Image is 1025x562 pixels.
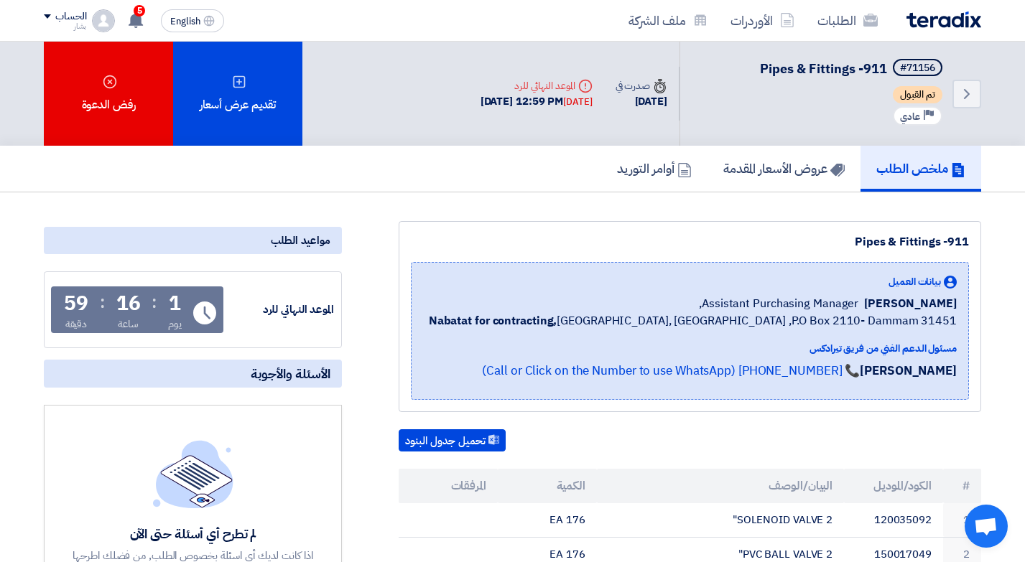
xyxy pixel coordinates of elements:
[482,362,860,380] a: 📞 [PHONE_NUMBER] (Call or Click on the Number to use WhatsApp)
[481,93,593,110] div: [DATE] 12:59 PM
[153,440,233,507] img: empty_state_list.svg
[44,42,173,146] div: رفض الدعوة
[169,294,181,314] div: 1
[44,22,86,30] div: بشار
[65,317,88,332] div: دقيقة
[134,5,145,17] span: 5
[943,469,981,503] th: #
[411,233,969,250] div: Pipes & Fittings -911
[864,295,957,312] span: [PERSON_NAME]
[893,86,942,103] span: تم القبول
[161,9,224,32] button: English
[760,59,945,79] h5: Pipes & Fittings -911
[71,525,315,542] div: لم تطرح أي أسئلة حتى الآن
[617,160,692,177] h5: أوامر التوريد
[429,312,957,329] span: [GEOGRAPHIC_DATA], [GEOGRAPHIC_DATA] ,P.O Box 2110- Dammam 31451
[168,317,182,332] div: يوم
[92,9,115,32] img: profile_test.png
[616,78,667,93] div: صدرت في
[100,289,105,315] div: :
[44,227,342,254] div: مواعيد الطلب
[498,503,597,537] td: 176 EA
[55,11,86,23] div: الحساب
[876,160,965,177] h5: ملخص الطلب
[173,42,302,146] div: تقديم عرض أسعار
[597,469,845,503] th: البيان/الوصف
[226,301,334,318] div: الموعد النهائي للرد
[152,289,157,315] div: :
[563,95,592,109] div: [DATE]
[429,312,557,329] b: Nabatat for contracting,
[399,469,498,503] th: المرفقات
[844,469,943,503] th: الكود/الموديل
[943,503,981,537] td: 1
[597,503,845,537] td: SOLENOID VALVE 2"
[889,274,941,289] span: بيانات العميل
[965,505,1008,548] div: Open chat
[251,365,330,382] span: الأسئلة والأجوبة
[708,146,861,192] a: عروض الأسعار المقدمة
[170,17,200,27] span: English
[601,146,708,192] a: أوامر التوريد
[118,317,139,332] div: ساعة
[861,146,981,192] a: ملخص الطلب
[860,362,957,380] strong: [PERSON_NAME]
[844,503,943,537] td: 120035092
[429,341,957,356] div: مسئول الدعم الفني من فريق تيرادكس
[806,4,889,37] a: الطلبات
[498,469,597,503] th: الكمية
[699,295,858,312] span: Assistant Purchasing Manager,
[760,59,887,78] span: Pipes & Fittings -911
[616,93,667,110] div: [DATE]
[399,429,506,452] button: تحميل جدول البنود
[906,11,981,28] img: Teradix logo
[719,4,806,37] a: الأوردرات
[481,78,593,93] div: الموعد النهائي للرد
[900,110,920,123] span: عادي
[617,4,719,37] a: ملف الشركة
[116,294,141,314] div: 16
[723,160,845,177] h5: عروض الأسعار المقدمة
[64,294,88,314] div: 59
[900,63,935,73] div: #71156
